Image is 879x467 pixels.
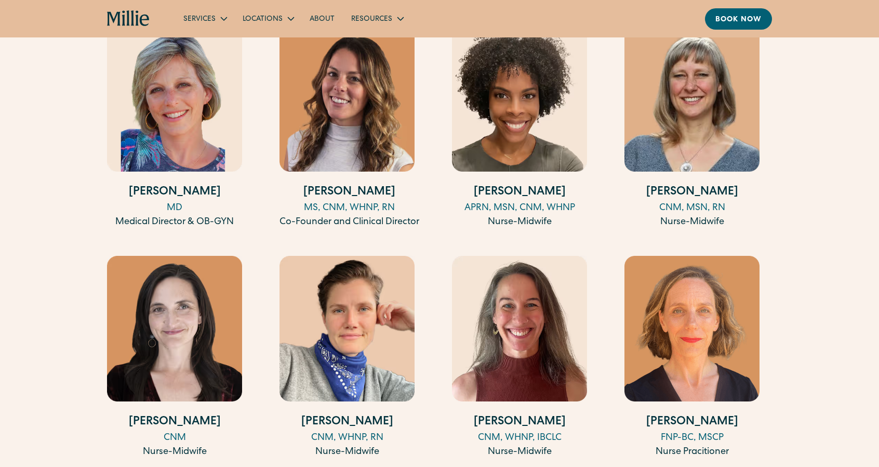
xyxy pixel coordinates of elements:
div: Nurse-Midwife [624,215,760,229]
h4: [PERSON_NAME] [279,414,415,431]
div: FNP-BC, MSCP [624,431,760,445]
a: [PERSON_NAME]CNM, WHNP, RNNurse-Midwife [279,256,415,459]
div: Nurse-Midwife [107,445,242,459]
div: Medical Director & OB-GYN [107,215,242,229]
div: CNM, WHNP, RN [279,431,415,445]
div: Co-Founder and Clinical Director [279,215,419,229]
h4: [PERSON_NAME] [279,184,419,201]
a: [PERSON_NAME]APRN, MSN, CNM, WHNPNurse-Midwife [452,26,587,229]
a: [PERSON_NAME]CNM, WHNP, IBCLCNurse-Midwife [452,256,587,459]
a: [PERSON_NAME]MDMedical Director & OB-GYN [107,26,242,229]
div: Services [175,10,234,27]
h4: [PERSON_NAME] [107,184,242,201]
div: Book now [715,15,762,25]
div: CNM, WHNP, IBCLC [452,431,587,445]
a: About [301,10,343,27]
div: Locations [243,14,283,25]
div: MS, CNM, WHNP, RN [279,201,419,215]
a: home [107,10,150,27]
a: [PERSON_NAME]FNP-BC, MSCPNurse Pracitioner [624,256,760,459]
div: Nurse Pracitioner [624,445,760,459]
h4: [PERSON_NAME] [452,414,587,431]
div: Services [183,14,216,25]
a: Book now [705,8,772,30]
div: CNM [107,431,242,445]
div: Resources [351,14,392,25]
div: APRN, MSN, CNM, WHNP [452,201,587,215]
div: CNM, MSN, RN [624,201,760,215]
div: Locations [234,10,301,27]
h4: [PERSON_NAME] [107,414,242,431]
a: [PERSON_NAME]MS, CNM, WHNP, RNCo-Founder and Clinical Director [279,26,419,229]
a: [PERSON_NAME]CNM, MSN, RNNurse-Midwife [624,26,760,229]
h4: [PERSON_NAME] [452,184,587,201]
div: MD [107,201,242,215]
div: Nurse-Midwife [279,445,415,459]
div: Nurse-Midwife [452,445,587,459]
a: [PERSON_NAME]CNMNurse-Midwife [107,256,242,459]
h4: [PERSON_NAME] [624,184,760,201]
div: Resources [343,10,411,27]
h4: [PERSON_NAME] [624,414,760,431]
div: Nurse-Midwife [452,215,587,229]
